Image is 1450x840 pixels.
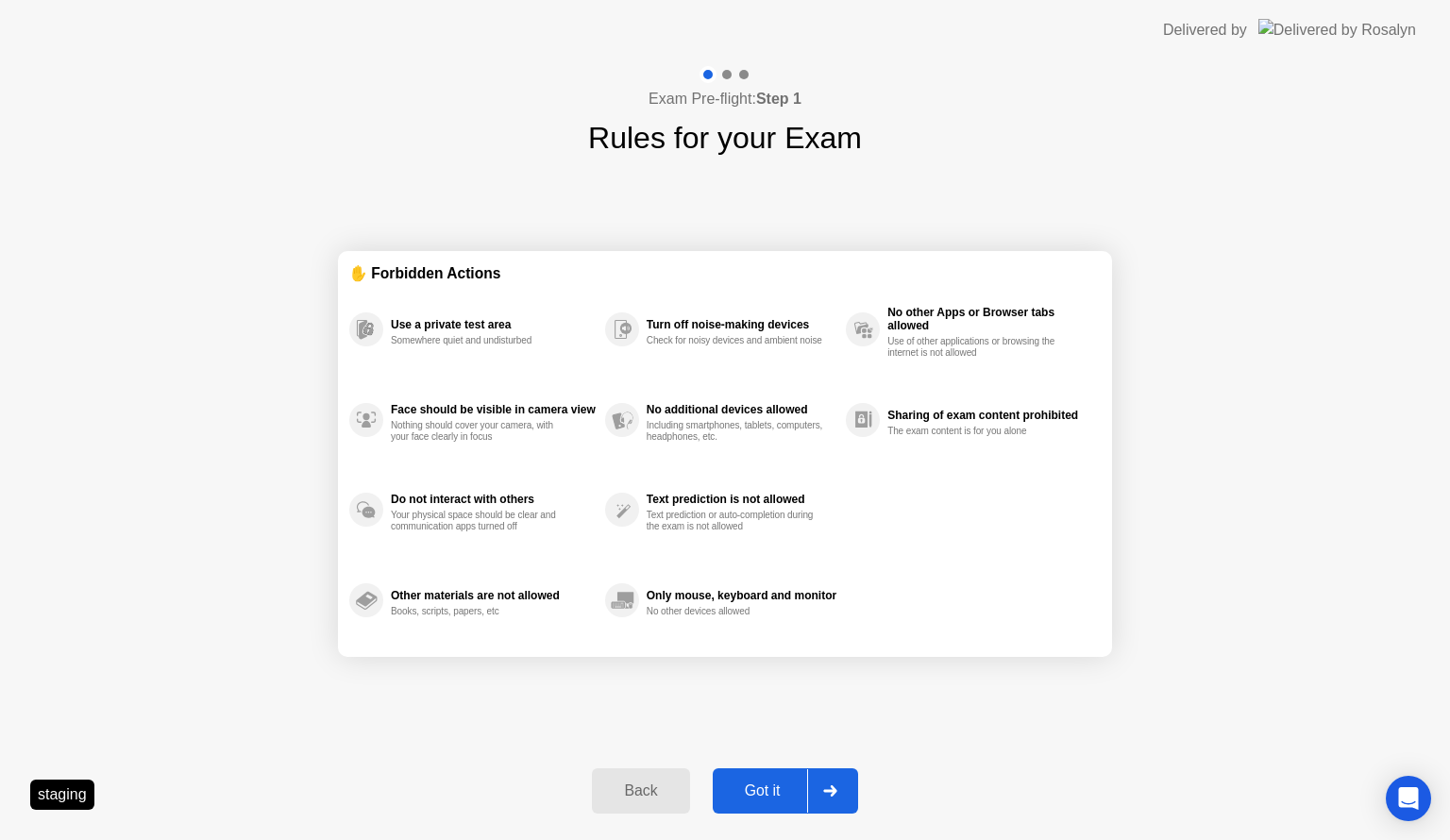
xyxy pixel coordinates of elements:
div: Got it [718,782,807,799]
div: Back [598,782,683,799]
div: No other devices allowed [647,606,825,617]
div: Use a private test area [391,318,596,331]
div: Delivered by [1163,19,1247,42]
div: Open Intercom Messenger [1386,776,1431,821]
div: Text prediction or auto-completion during the exam is not allowed [647,510,825,532]
h1: Rules for your Exam [588,115,862,160]
img: Delivered by Rosalyn [1258,19,1416,41]
b: Step 1 [756,91,801,107]
div: No additional devices allowed [647,403,836,416]
div: staging [30,780,94,810]
div: Do not interact with others [391,493,596,506]
div: Your physical space should be clear and communication apps turned off [391,510,569,532]
div: Nothing should cover your camera, with your face clearly in focus [391,420,569,443]
div: No other Apps or Browser tabs allowed [887,306,1091,332]
div: Sharing of exam content prohibited [887,409,1091,422]
button: Back [592,768,689,814]
div: Other materials are not allowed [391,589,596,602]
div: Text prediction is not allowed [647,493,836,506]
div: Somewhere quiet and undisturbed [391,335,569,346]
div: Turn off noise-making devices [647,318,836,331]
h4: Exam Pre-flight: [649,88,801,110]
div: ✋ Forbidden Actions [349,262,1101,284]
div: Check for noisy devices and ambient noise [647,335,825,346]
div: Face should be visible in camera view [391,403,596,416]
div: The exam content is for you alone [887,426,1066,437]
div: Books, scripts, papers, etc [391,606,569,617]
div: Only mouse, keyboard and monitor [647,589,836,602]
button: Got it [713,768,858,814]
div: Including smartphones, tablets, computers, headphones, etc. [647,420,825,443]
div: Use of other applications or browsing the internet is not allowed [887,336,1066,359]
